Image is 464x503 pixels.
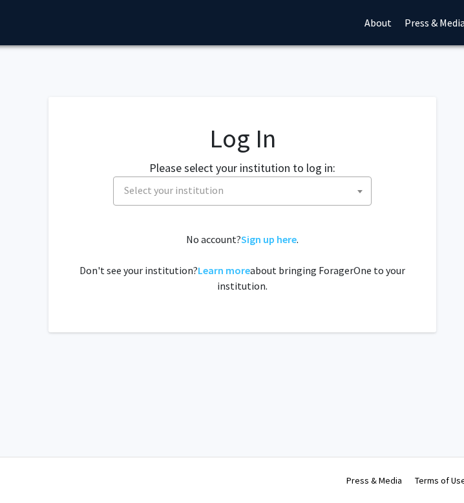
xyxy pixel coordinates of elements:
a: Sign up here [241,233,297,246]
span: Select your institution [119,177,371,204]
a: Learn more about bringing ForagerOne to your institution [198,264,250,277]
a: Press & Media [346,475,402,486]
div: No account? . Don't see your institution? about bringing ForagerOne to your institution. [74,231,410,294]
iframe: Chat [10,445,55,493]
h1: Log In [74,123,410,154]
span: Select your institution [124,184,224,197]
label: Please select your institution to log in: [149,159,335,177]
span: Select your institution [113,177,372,206]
